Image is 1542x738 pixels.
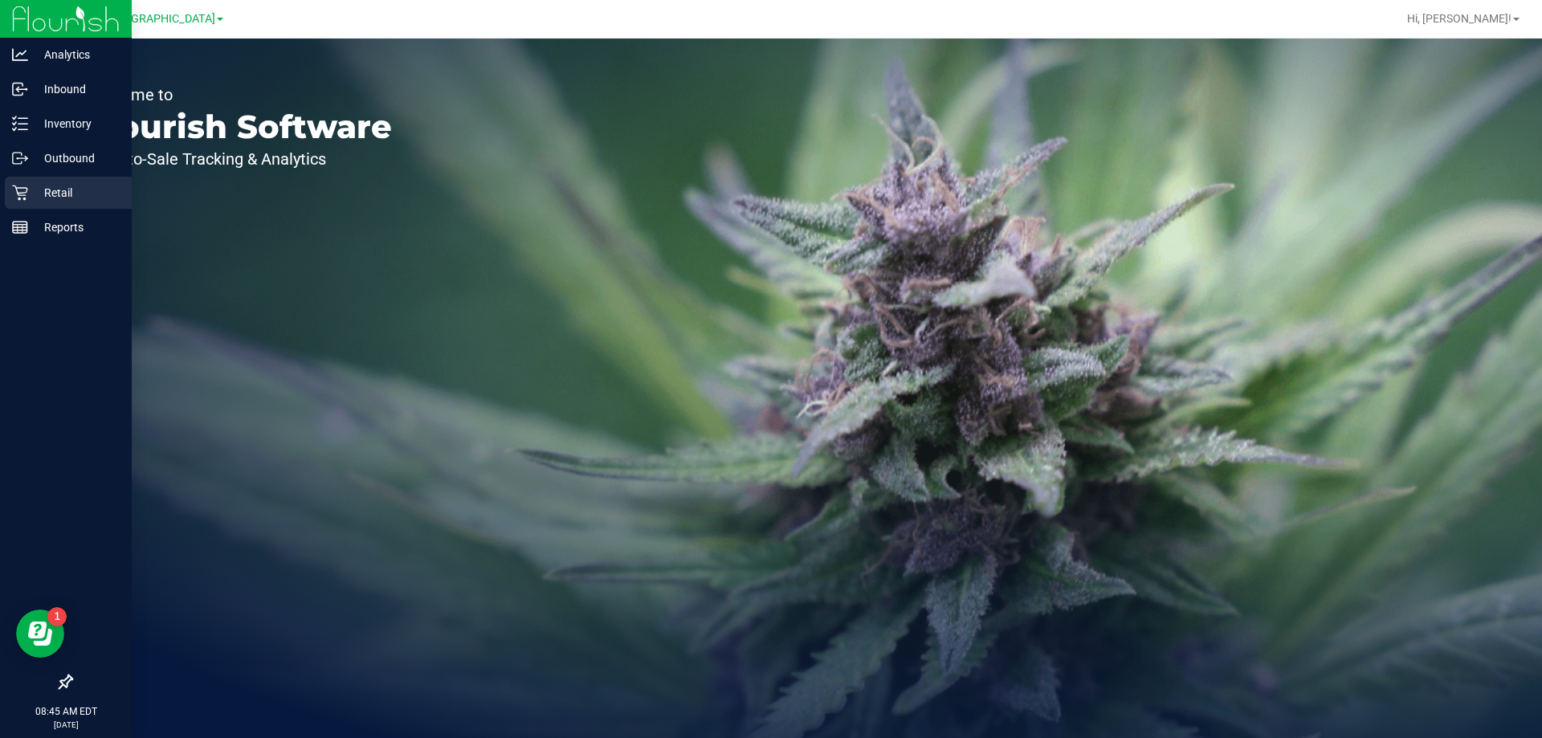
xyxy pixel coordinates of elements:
[105,12,215,26] span: [GEOGRAPHIC_DATA]
[12,185,28,201] inline-svg: Retail
[28,149,124,168] p: Outbound
[28,218,124,237] p: Reports
[87,151,392,167] p: Seed-to-Sale Tracking & Analytics
[12,219,28,235] inline-svg: Reports
[87,87,392,103] p: Welcome to
[12,116,28,132] inline-svg: Inventory
[47,607,67,626] iframe: Resource center unread badge
[16,610,64,658] iframe: Resource center
[7,719,124,731] p: [DATE]
[12,81,28,97] inline-svg: Inbound
[87,111,392,143] p: Flourish Software
[28,80,124,99] p: Inbound
[12,150,28,166] inline-svg: Outbound
[7,704,124,719] p: 08:45 AM EDT
[28,114,124,133] p: Inventory
[12,47,28,63] inline-svg: Analytics
[28,183,124,202] p: Retail
[28,45,124,64] p: Analytics
[1407,12,1511,25] span: Hi, [PERSON_NAME]!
